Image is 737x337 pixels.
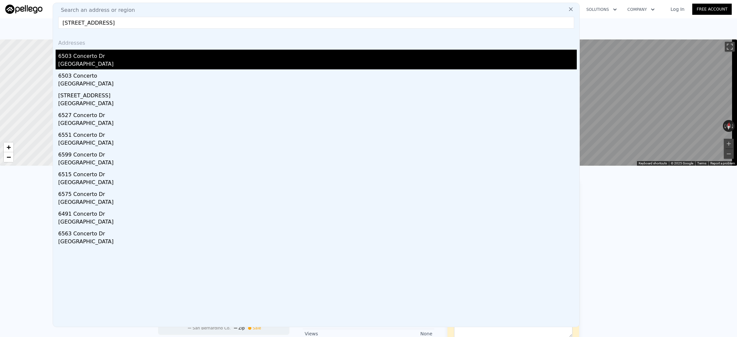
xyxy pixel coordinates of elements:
[58,119,577,129] div: [GEOGRAPHIC_DATA]
[58,80,577,89] div: [GEOGRAPHIC_DATA]
[7,153,11,161] span: −
[731,120,735,132] button: Rotate clockwise
[58,50,577,60] div: 6503 Concerto Dr
[368,330,432,337] div: None
[305,330,368,337] div: Views
[58,179,577,188] div: [GEOGRAPHIC_DATA]
[663,6,692,12] a: Log In
[58,109,577,119] div: 6527 Concerto Dr
[4,142,13,152] a: Zoom in
[58,168,577,179] div: 6515 Concerto Dr
[58,218,577,227] div: [GEOGRAPHIC_DATA]
[639,161,667,166] button: Keyboard shortcuts
[58,159,577,168] div: [GEOGRAPHIC_DATA]
[697,161,706,165] a: Terms (opens in new tab)
[4,152,13,162] a: Zoom out
[58,69,577,80] div: 6503 Concerto
[58,188,577,198] div: 6575 Concerto Dr
[724,149,734,159] button: Zoom out
[58,89,577,100] div: [STREET_ADDRESS]
[724,139,734,149] button: Zoom in
[58,238,577,247] div: [GEOGRAPHIC_DATA]
[239,326,245,330] span: Zip
[58,148,577,159] div: 6599 Concerto Dr
[726,120,732,132] button: Reset the view
[5,5,42,14] img: Pellego
[56,34,577,50] div: Addresses
[692,4,732,15] a: Free Account
[58,100,577,109] div: [GEOGRAPHIC_DATA]
[622,4,660,15] button: Company
[710,161,735,165] a: Report a problem
[58,129,577,139] div: 6551 Concerto Dr
[192,326,230,330] span: San Bernardino Co.
[253,326,261,330] span: Sale
[581,4,622,15] button: Solutions
[7,143,11,151] span: +
[58,60,577,69] div: [GEOGRAPHIC_DATA]
[58,17,574,29] input: Enter an address, city, region, neighborhood or zip code
[58,139,577,148] div: [GEOGRAPHIC_DATA]
[58,198,577,207] div: [GEOGRAPHIC_DATA]
[58,207,577,218] div: 6491 Concerto Dr
[725,42,735,52] button: Toggle fullscreen view
[671,161,693,165] span: © 2025 Google
[58,227,577,238] div: 6563 Concerto Dr
[723,120,726,132] button: Rotate counterclockwise
[56,6,135,14] span: Search an address or region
